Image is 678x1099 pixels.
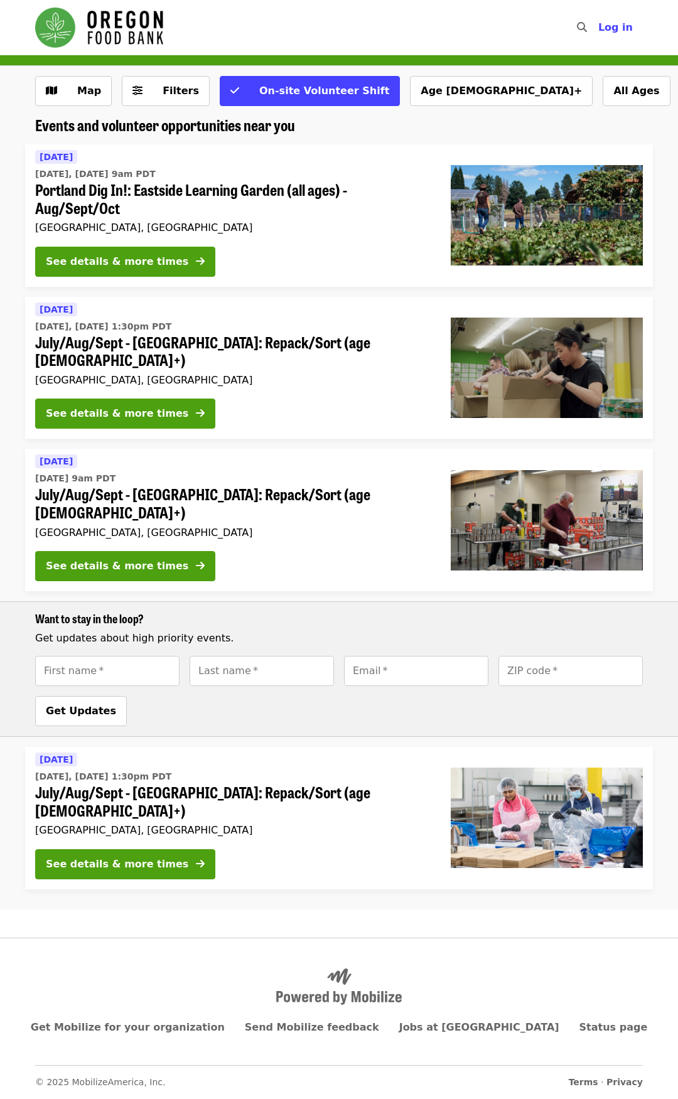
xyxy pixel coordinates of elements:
button: See details & more times [35,551,215,581]
nav: Secondary footer navigation [35,1065,643,1089]
button: See details & more times [35,849,215,879]
span: [DATE] [40,304,73,314]
nav: Primary footer navigation [35,1020,643,1035]
span: Want to stay in the loop? [35,610,144,626]
button: Log in [588,15,643,40]
button: Age [DEMOGRAPHIC_DATA]+ [410,76,593,106]
input: [object Object] [35,656,180,686]
a: See details for "July/Aug/Sept - Portland: Repack/Sort (age 8+)" [25,297,653,439]
a: See details for "Portland Dig In!: Eastside Learning Garden (all ages) - Aug/Sept/Oct" [25,144,653,287]
a: Status page [579,1021,648,1033]
span: July/Aug/Sept - [GEOGRAPHIC_DATA]: Repack/Sort (age [DEMOGRAPHIC_DATA]+) [35,485,431,522]
i: check icon [230,85,239,97]
div: [GEOGRAPHIC_DATA], [GEOGRAPHIC_DATA] [35,824,431,836]
div: [GEOGRAPHIC_DATA], [GEOGRAPHIC_DATA] [35,527,431,539]
span: Get Updates [46,705,116,717]
a: See details for "July/Aug/Sept - Beaverton: Repack/Sort (age 10+)" [25,747,653,889]
img: July/Aug/Sept - Beaverton: Repack/Sort (age 10+) organized by Oregon Food Bank [451,768,643,868]
a: Send Mobilize feedback [245,1021,379,1033]
i: arrow-right icon [196,407,205,419]
i: map icon [46,85,57,97]
time: [DATE] 9am PDT [35,472,116,485]
span: [DATE] [40,152,73,162]
a: Privacy [606,1077,643,1087]
span: Filters [163,85,199,97]
time: [DATE], [DATE] 9am PDT [35,168,156,181]
img: Oregon Food Bank - Home [35,8,163,48]
time: [DATE], [DATE] 1:30pm PDT [35,320,171,333]
a: Get Mobilize for your organization [31,1021,225,1033]
time: [DATE], [DATE] 1:30pm PDT [35,770,171,783]
span: Events and volunteer opportunities near you [35,114,295,136]
input: [object Object] [498,656,643,686]
i: arrow-right icon [196,560,205,572]
span: Map [77,85,101,97]
button: See details & more times [35,247,215,277]
span: Log in [598,21,633,33]
div: See details & more times [46,857,188,872]
span: [DATE] [40,456,73,466]
i: arrow-right icon [196,858,205,870]
span: Get updates about high priority events. [35,632,234,644]
button: Show map view [35,76,112,106]
input: [object Object] [190,656,334,686]
button: Filters (0 selected) [122,76,210,106]
i: arrow-right icon [196,255,205,267]
button: On-site Volunteer Shift [220,76,400,106]
span: July/Aug/Sept - [GEOGRAPHIC_DATA]: Repack/Sort (age [DEMOGRAPHIC_DATA]+) [35,333,431,370]
div: [GEOGRAPHIC_DATA], [GEOGRAPHIC_DATA] [35,222,431,233]
button: Get Updates [35,696,127,726]
span: [DATE] [40,754,73,764]
input: [object Object] [344,656,488,686]
img: July/Aug/Sept - Portland: Repack/Sort (age 8+) organized by Oregon Food Bank [451,318,643,418]
i: sliders-h icon [132,85,143,97]
button: All Ages [603,76,670,106]
div: See details & more times [46,254,188,269]
a: Jobs at [GEOGRAPHIC_DATA] [399,1021,559,1033]
span: Portland Dig In!: Eastside Learning Garden (all ages) - Aug/Sept/Oct [35,181,431,217]
a: See details for "July/Aug/Sept - Portland: Repack/Sort (age 16+)" [25,449,653,591]
div: See details & more times [46,559,188,574]
img: Portland Dig In!: Eastside Learning Garden (all ages) - Aug/Sept/Oct organized by Oregon Food Bank [451,165,643,265]
div: [GEOGRAPHIC_DATA], [GEOGRAPHIC_DATA] [35,374,431,386]
img: July/Aug/Sept - Portland: Repack/Sort (age 16+) organized by Oregon Food Bank [451,470,643,571]
span: On-site Volunteer Shift [259,85,389,97]
img: Powered by Mobilize [276,968,402,1005]
span: © 2025 MobilizeAmerica, Inc. [35,1077,166,1087]
button: See details & more times [35,399,215,429]
div: See details & more times [46,406,188,421]
input: Search [595,13,605,43]
span: July/Aug/Sept - [GEOGRAPHIC_DATA]: Repack/Sort (age [DEMOGRAPHIC_DATA]+) [35,783,431,820]
a: Terms [569,1077,598,1087]
i: search icon [577,21,587,33]
span: · [569,1076,643,1089]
